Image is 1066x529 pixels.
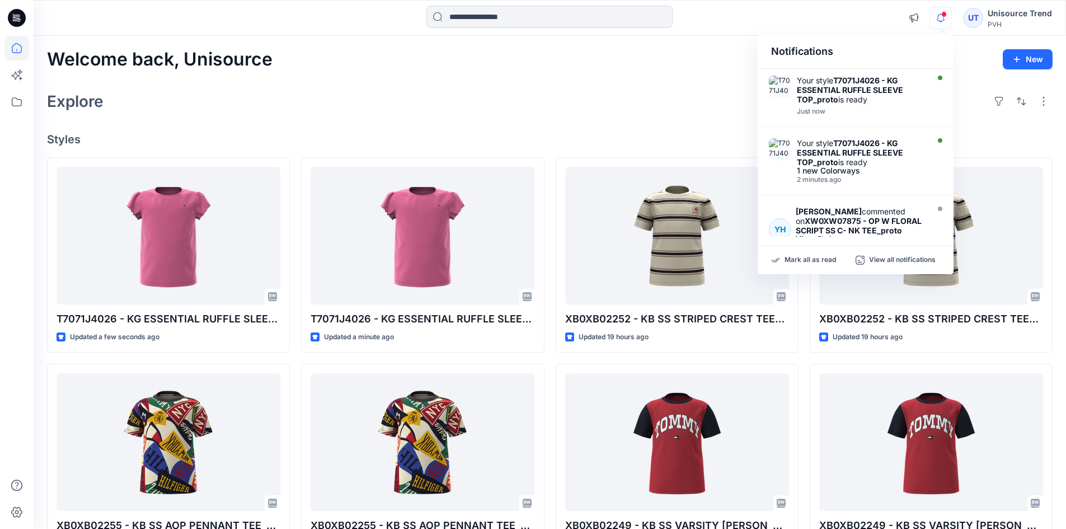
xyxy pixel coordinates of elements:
[797,138,903,167] strong: T7071J4026 - KG ESSENTIAL RUFFLE SLEEVE TOP_proto
[579,331,649,343] p: Updated 19 hours ago
[47,133,1053,146] h4: Styles
[758,35,954,69] div: Notifications
[57,311,280,327] p: T7071J4026 - KG ESSENTIAL RUFFLE SLEEVE TOP_proto
[797,107,926,115] div: Friday, September 19, 2025 13:15
[988,7,1052,20] div: Unisource Trend
[796,207,862,216] strong: [PERSON_NAME]
[47,49,273,70] h2: Welcome back, Unisource
[57,373,280,512] a: XB0XB02255 - KB SS AOP PENNANT TEE_proto
[819,373,1043,512] a: XB0XB02249 - KB SS VARSITY TOMMY TEE_proto
[311,373,534,512] a: XB0XB02255 - KB SS AOP PENNANT TEE_proto
[797,76,903,104] strong: T7071J4026 - KG ESSENTIAL RUFFLE SLEEVE TOP_proto
[796,235,926,243] div: View Style
[324,331,394,343] p: Updated a minute ago
[833,331,903,343] p: Updated 19 hours ago
[963,8,983,28] div: UT
[47,92,104,110] h2: Explore
[769,76,791,98] img: T7071J4026 - KG ESSENTIAL RUFFLE SLEEVE TOP_proto
[565,373,789,512] a: XB0XB02249 - KB SS VARSITY TOMMY TEE_proto
[797,138,926,167] div: Your style is ready
[311,311,534,327] p: T7071J4026 - KG ESSENTIAL RUFFLE SLEEVE TOP_proto
[565,311,789,327] p: XB0XB02252 - KB SS STRIPED CREST TEE_proto
[797,176,926,184] div: Friday, September 19, 2025 13:13
[869,255,936,265] p: View all notifications
[565,167,789,305] a: XB0XB02252 - KB SS STRIPED CREST TEE_proto
[797,167,926,175] div: 1 new Colorways
[57,167,280,305] a: T7071J4026 - KG ESSENTIAL RUFFLE SLEEVE TOP_proto
[988,20,1052,29] div: PVH
[1003,49,1053,69] button: New
[769,218,791,241] div: YH
[796,216,922,235] strong: XW0XW07875 - OP W FLORAL SCRIPT SS C- NK TEE_proto
[819,311,1043,327] p: XB0XB02252 - KB SS STRIPED CREST TEE_proto
[797,76,926,104] div: Your style is ready
[769,138,791,161] img: T7071J4026 - KG ESSENTIAL RUFFLE SLEEVE TOP_proto
[70,331,159,343] p: Updated a few seconds ago
[796,207,926,235] div: commented on
[311,167,534,305] a: T7071J4026 - KG ESSENTIAL RUFFLE SLEEVE TOP_proto
[785,255,836,265] p: Mark all as read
